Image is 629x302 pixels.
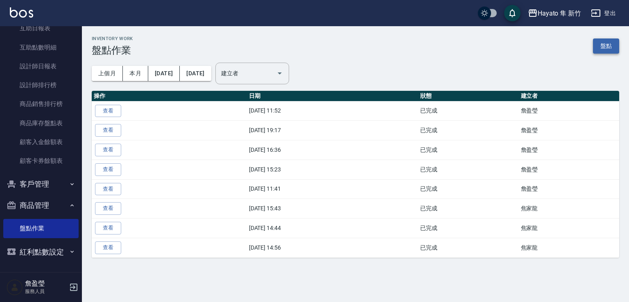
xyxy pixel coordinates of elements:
[180,66,211,81] button: [DATE]
[418,140,518,160] td: 已完成
[519,140,619,160] td: 詹盈瑩
[3,114,79,133] a: 商品庫存盤點表
[123,66,148,81] button: 本月
[418,238,518,257] td: 已完成
[247,179,418,199] td: [DATE] 11:41
[10,7,33,18] img: Logo
[95,124,121,137] a: 查看
[247,91,418,101] th: 日期
[519,219,619,238] td: 焦家龍
[519,160,619,179] td: 詹盈瑩
[7,279,23,295] img: Person
[519,199,619,219] td: 焦家龍
[3,195,79,216] button: 商品管理
[519,101,619,121] td: 詹盈瑩
[519,121,619,140] td: 詹盈瑩
[3,76,79,95] a: 設計師排行榜
[3,95,79,113] a: 商品銷售排行榜
[95,241,121,254] a: 查看
[148,66,180,81] button: [DATE]
[247,121,418,140] td: [DATE] 19:17
[273,67,286,80] button: Open
[3,38,79,57] a: 互助點數明細
[92,36,133,41] h2: Inventory Work
[3,151,79,170] a: 顧客卡券餘額表
[95,105,121,117] a: 查看
[588,6,619,21] button: 登出
[519,238,619,257] td: 焦家龍
[95,144,121,156] a: 查看
[538,8,581,18] div: Hayato 隼 新竹
[92,66,123,81] button: 上個月
[95,202,121,215] a: 查看
[25,279,67,288] h5: 詹盈瑩
[3,133,79,151] a: 顧客入金餘額表
[247,238,418,257] td: [DATE] 14:56
[3,241,79,263] button: 紅利點數設定
[519,179,619,199] td: 詹盈瑩
[92,91,247,101] th: 操作
[95,163,121,176] a: 查看
[95,222,121,234] a: 查看
[95,183,121,196] a: 查看
[504,5,520,21] button: save
[247,199,418,219] td: [DATE] 15:43
[418,199,518,219] td: 已完成
[25,288,67,295] p: 服務人員
[418,91,518,101] th: 狀態
[247,140,418,160] td: [DATE] 16:36
[418,121,518,140] td: 已完成
[418,179,518,199] td: 已完成
[92,45,133,56] h3: 盤點作業
[525,5,584,22] button: Hayato 隼 新竹
[3,219,79,238] a: 盤點作業
[3,19,79,38] a: 互助日報表
[247,101,418,121] td: [DATE] 11:52
[418,219,518,238] td: 已完成
[418,101,518,121] td: 已完成
[418,160,518,179] td: 已完成
[593,38,619,54] a: 盤點
[3,57,79,76] a: 設計師日報表
[247,160,418,179] td: [DATE] 15:23
[3,174,79,195] button: 客戶管理
[247,219,418,238] td: [DATE] 14:44
[519,91,619,101] th: 建立者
